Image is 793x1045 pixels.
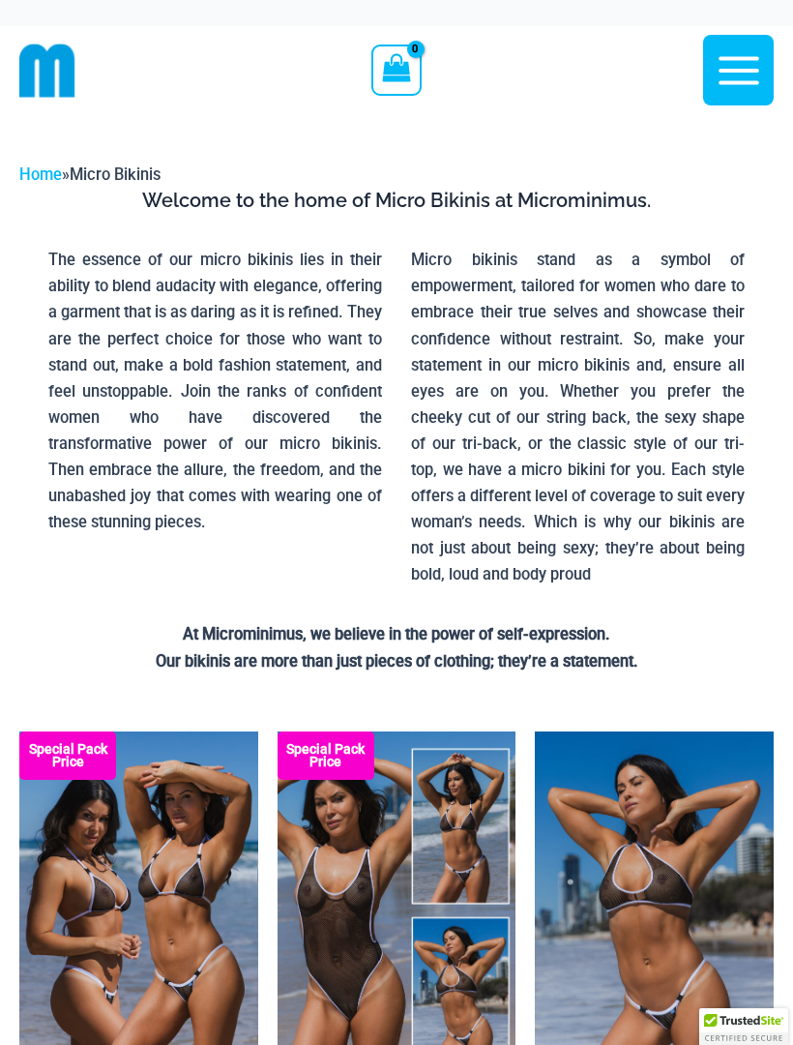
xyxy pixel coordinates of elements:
span: » [19,165,161,184]
strong: Our bikinis are more than just pieces of clothing; they’re a statement. [156,652,638,671]
p: Micro bikinis stand as a symbol of empowerment, tailored for women who dare to embrace their true... [411,247,745,587]
strong: At Microminimus, we believe in the power of self-expression. [183,625,610,643]
a: View Shopping Cart, empty [371,45,421,95]
b: Special Pack Price [19,743,116,768]
div: TrustedSite Certified [699,1008,788,1045]
span: Micro Bikinis [70,165,161,184]
a: Home [19,165,62,184]
h3: Welcome to the home of Micro Bikinis at Microminimus. [34,188,759,213]
img: cropped mm emblem [19,43,75,99]
p: The essence of our micro bikinis lies in their ability to blend audacity with elegance, offering ... [48,247,382,535]
b: Special Pack Price [278,743,374,768]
